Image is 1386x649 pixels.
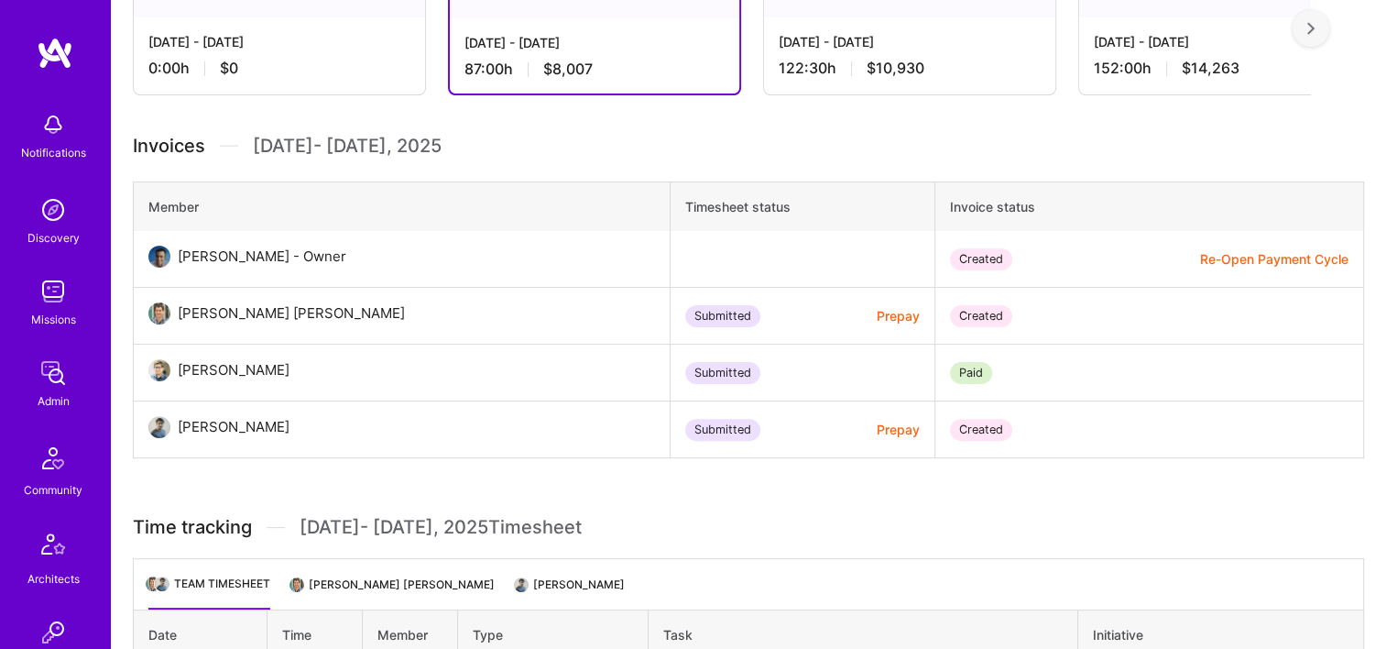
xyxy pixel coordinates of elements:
div: Notifications [21,143,86,162]
div: Community [24,480,82,500]
img: Community [31,436,75,480]
div: Missions [31,310,76,329]
img: Team Architect [289,577,305,593]
div: [PERSON_NAME] [178,416,289,438]
div: [PERSON_NAME] [PERSON_NAME] [178,302,405,324]
span: $14,263 [1182,59,1239,78]
div: [DATE] - [DATE] [779,32,1041,51]
img: User Avatar [148,302,170,324]
div: [PERSON_NAME] - Owner [178,246,346,268]
img: Team Architect [154,576,170,592]
th: Invoice status [934,182,1363,232]
span: $10,930 [867,59,924,78]
img: admin teamwork [35,355,71,391]
div: 122:30 h [779,59,1041,78]
img: right [1307,22,1315,35]
div: Submitted [685,419,760,441]
div: 0:00 h [148,59,410,78]
div: Admin [38,391,70,411]
div: [DATE] - [DATE] [1094,32,1356,51]
span: $8,007 [543,60,593,79]
div: 87:00 h [464,60,725,79]
div: Created [950,248,1012,270]
img: discovery [35,192,71,228]
li: [PERSON_NAME] [PERSON_NAME] [292,574,495,610]
div: Submitted [685,305,760,327]
span: [DATE] - [DATE] , 2025 [253,132,442,159]
li: [PERSON_NAME] [517,574,625,610]
img: logo [37,37,73,70]
span: Invoices [133,132,205,159]
span: Time tracking [133,516,252,539]
div: Paid [950,362,992,384]
div: [DATE] - [DATE] [464,33,725,52]
span: [DATE] - [DATE] , 2025 Timesheet [300,516,582,539]
img: User Avatar [148,359,170,381]
img: Team Architect [513,577,529,593]
div: Discovery [27,228,80,247]
div: Submitted [685,362,760,384]
img: Architects [31,525,75,569]
img: Divider [220,132,238,159]
img: bell [35,106,71,143]
img: User Avatar [148,246,170,268]
th: Member [134,182,671,232]
div: Architects [27,569,80,588]
img: Team Architect [145,576,161,592]
div: [DATE] - [DATE] [148,32,410,51]
th: Timesheet status [671,182,935,232]
button: Re-Open Payment Cycle [1200,249,1348,269]
div: [PERSON_NAME] [178,359,289,381]
li: Team timesheet [148,574,270,610]
img: teamwork [35,273,71,310]
span: $0 [220,59,238,78]
div: Created [950,419,1012,441]
div: 152:00 h [1094,59,1356,78]
div: Created [950,305,1012,327]
img: User Avatar [148,416,170,438]
button: Prepay [877,420,920,439]
button: Prepay [877,306,920,325]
